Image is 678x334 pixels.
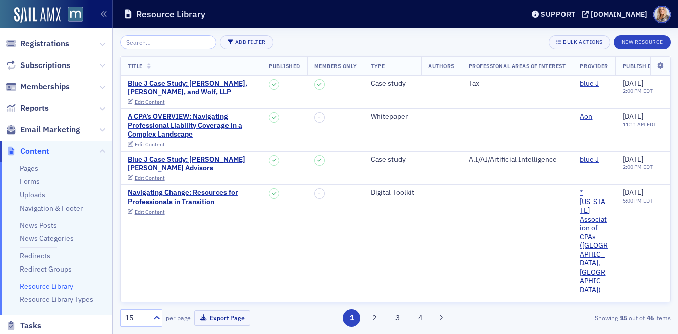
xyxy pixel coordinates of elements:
button: [DOMAIN_NAME] [582,11,651,18]
span: [DATE] [623,112,643,121]
div: Case study [371,79,414,88]
a: Memberships [6,81,70,92]
a: Blue J Case Study: [PERSON_NAME], [PERSON_NAME], and Wolf, LLP [128,79,255,97]
a: Redirects [20,251,50,260]
div: A.I/AI/Artificial Intelligence [469,155,566,164]
a: Aon [580,112,592,121]
a: Resource Library Types [20,295,93,304]
a: *[US_STATE] Association of CPAs ([GEOGRAPHIC_DATA], [GEOGRAPHIC_DATA]) [580,188,608,294]
button: Add Filter [220,35,273,49]
a: blue J [580,155,599,164]
a: News Posts [20,221,57,230]
span: Subscriptions [20,60,70,71]
a: Navigation & Footer [20,204,83,213]
a: Edit Content [128,99,174,105]
a: New Resource [614,37,671,46]
a: Redirect Groups [20,264,72,274]
div: Showing out of items [494,313,671,322]
span: [DATE] [623,155,643,164]
span: Authors [428,62,455,70]
div: Edit Content [135,175,165,181]
a: Edit Content [128,209,174,215]
a: Forms [20,177,40,186]
div: Support [541,10,576,19]
time: 2:00 PM [623,163,642,170]
a: Blue J Case Study: [PERSON_NAME] [PERSON_NAME] Advisors [128,155,255,173]
span: Email Marketing [20,124,80,136]
a: Email Marketing [6,124,80,136]
label: per page [166,313,191,322]
a: Resource Library [20,282,73,291]
a: Tasks [6,320,41,331]
div: 15 [125,313,147,323]
div: Whitepaper [371,112,414,121]
a: Uploads [20,190,45,199]
a: Pages [20,164,38,173]
span: Title [128,62,143,70]
div: Edit Content [135,99,165,105]
span: [DATE] [623,301,643,310]
time: 11:11 AM [623,121,645,128]
a: Content [6,146,49,157]
span: EDT [642,163,653,170]
div: [DOMAIN_NAME] [591,10,647,19]
span: Publish Date [623,62,661,70]
input: Search… [120,35,216,49]
strong: 46 [645,313,655,322]
span: – [318,115,321,121]
div: Case study [371,155,414,164]
a: blue J [580,79,599,88]
span: Professional Areas of Interest [469,62,566,70]
button: 4 [412,309,429,327]
span: Registrations [20,38,69,49]
button: Export Page [194,310,250,326]
span: Provider [580,62,608,70]
div: Digital Toolkit [371,188,414,197]
span: Memberships [20,81,70,92]
div: Tax [469,79,566,88]
span: Type [371,62,385,70]
span: Content [20,146,49,157]
span: Profile [653,6,671,23]
div: Edit Content [135,209,165,215]
img: SailAMX [68,7,83,22]
button: 3 [388,309,406,327]
button: 1 [343,309,360,327]
span: Reports [20,103,49,114]
button: Bulk Actions [549,35,610,49]
a: Navigating Change: Resources for Professionals in Transition [128,188,255,206]
button: New Resource [614,35,671,49]
a: Edit Content [128,142,174,147]
a: Edit Content [128,175,174,181]
a: Reports [6,103,49,114]
span: EDT [645,121,657,128]
a: Subscriptions [6,60,70,71]
time: 5:00 PM [623,197,642,204]
span: – [318,191,321,197]
div: Edit Content [135,142,165,147]
a: View Homepage [61,7,83,24]
span: EDT [642,87,653,94]
span: Tasks [20,320,41,331]
span: [DATE] [623,188,643,197]
span: Published [269,62,300,70]
strong: 15 [618,313,629,322]
time: 2:00 PM [623,87,642,94]
button: 2 [366,309,383,327]
span: [DATE] [623,79,643,88]
img: SailAMX [14,7,61,23]
a: Registrations [6,38,69,49]
a: News Categories [20,234,74,243]
span: Members Only [314,62,357,70]
h1: Resource Library [136,8,205,20]
div: Bulk Actions [563,39,602,45]
span: EDT [642,197,653,204]
a: A CPA’s OVERVIEW: Navigating Professional Liability Coverage in a Complex Landscape [128,112,255,139]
